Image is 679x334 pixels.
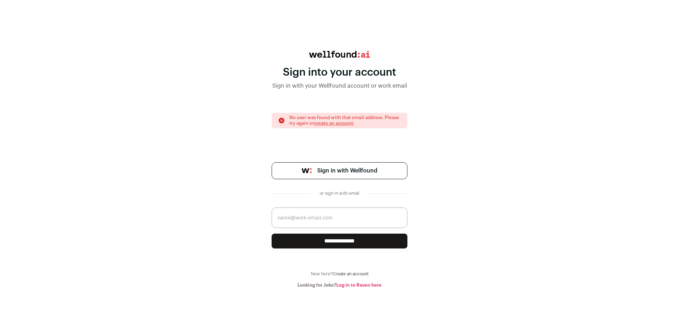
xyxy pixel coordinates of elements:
[314,121,353,125] a: create an account
[272,271,407,277] div: New here?
[272,66,407,79] div: Sign into your account
[302,168,312,173] img: wellfound-symbol-flush-black-fb3c872781a75f747ccb3a119075da62bfe97bd399995f84a933054e44a575c4.png
[317,166,377,175] span: Sign in with Wellfound
[336,283,382,287] a: Log in to Raven here
[317,191,362,196] div: or sign in with email
[332,272,368,276] a: Create an account
[272,82,407,90] div: Sign in with your Wellfound account or work email
[289,115,401,126] p: No user was found with that email address. Please try again or .
[272,282,407,288] div: Looking for Jobs?
[272,162,407,179] a: Sign in with Wellfound
[272,207,407,228] input: name@work-email.com
[309,51,370,58] img: wellfound:ai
